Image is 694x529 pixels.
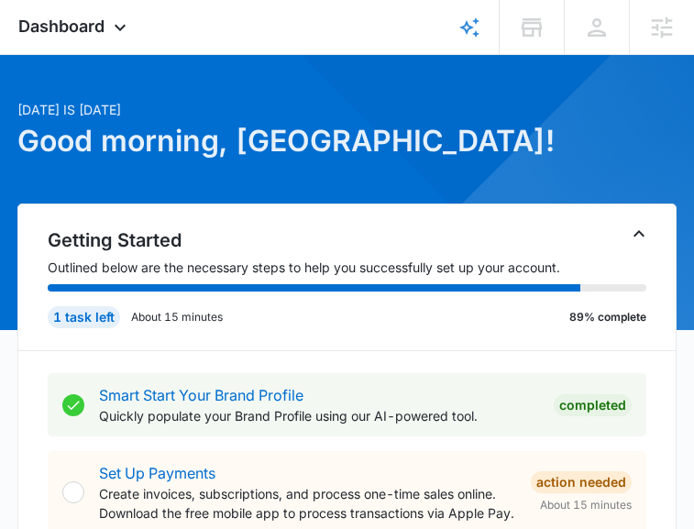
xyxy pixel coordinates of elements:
img: website_grey.svg [29,48,44,62]
div: v 4.0.24 [51,29,90,44]
p: 89% complete [569,309,646,325]
h1: Good morning, [GEOGRAPHIC_DATA]! [17,119,677,163]
img: tab_keywords_by_traffic_grey.svg [182,106,197,121]
div: Action Needed [531,471,632,493]
div: Domain: [DOMAIN_NAME] [48,48,202,62]
p: Outlined below are the necessary steps to help you successfully set up your account. [48,258,646,277]
a: Set Up Payments [99,464,215,482]
p: [DATE] is [DATE] [17,100,677,119]
p: About 15 minutes [131,309,223,325]
span: About 15 minutes [540,497,632,513]
img: logo_orange.svg [29,29,44,44]
div: 1 task left [48,306,120,328]
h2: Getting Started [48,226,646,254]
button: Toggle Collapse [628,223,650,245]
div: Domain Overview [70,108,164,120]
a: Smart Start Your Brand Profile [99,386,303,404]
img: tab_domain_overview_orange.svg [50,106,64,121]
div: Keywords by Traffic [203,108,309,120]
div: Completed [554,394,632,416]
p: Quickly populate your Brand Profile using our AI-powered tool. [99,406,539,425]
p: Create invoices, subscriptions, and process one-time sales online. Download the free mobile app t... [99,484,516,523]
span: Dashboard [18,17,105,36]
